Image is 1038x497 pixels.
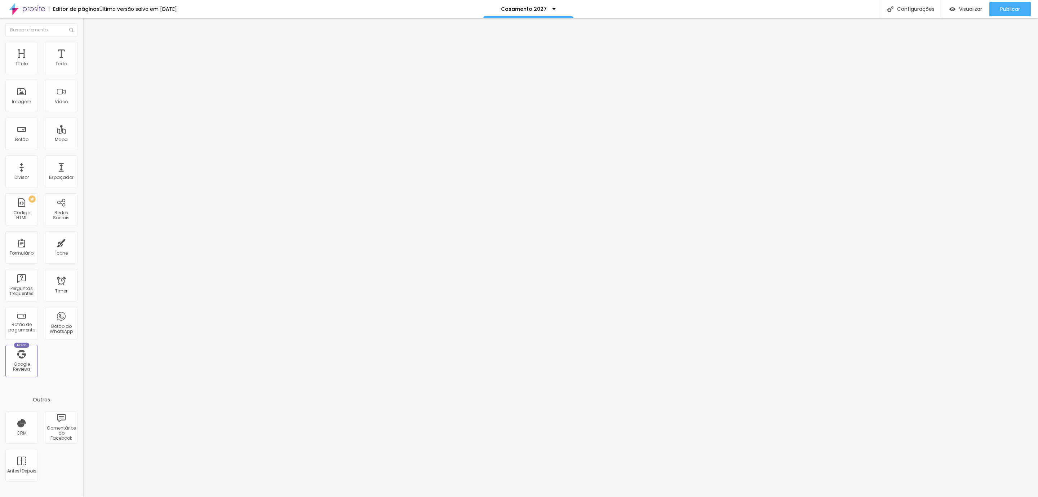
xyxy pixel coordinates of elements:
div: Botão [15,137,28,142]
div: Texto [56,61,67,66]
div: Antes/Depois [7,469,36,474]
span: Visualizar [959,6,982,12]
div: Editor de páginas [49,6,99,12]
div: Última versão salva em [DATE] [99,6,177,12]
div: Perguntas frequentes [7,286,36,296]
div: Imagem [12,99,31,104]
img: Icone [69,28,74,32]
input: Buscar elemento [5,23,77,36]
div: Botão de pagamento [7,322,36,333]
div: Comentários do Facebook [47,426,75,441]
img: view-1.svg [949,6,955,12]
div: Vídeo [55,99,68,104]
div: Ícone [55,251,68,256]
div: CRM [17,431,27,436]
div: Código HTML [7,210,36,221]
button: Publicar [989,2,1031,16]
div: Timer [55,289,67,294]
img: Icone [887,6,893,12]
div: Mapa [55,137,68,142]
div: Novo [14,343,30,348]
div: Botão do WhatsApp [47,324,75,334]
div: Espaçador [49,175,74,180]
button: Visualizar [942,2,989,16]
div: Google Reviews [7,362,36,372]
p: Casamento 2027 [501,6,547,12]
div: Formulário [10,251,34,256]
span: Publicar [1000,6,1020,12]
div: Redes Sociais [47,210,75,221]
div: Divisor [14,175,29,180]
div: Título [15,61,28,66]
